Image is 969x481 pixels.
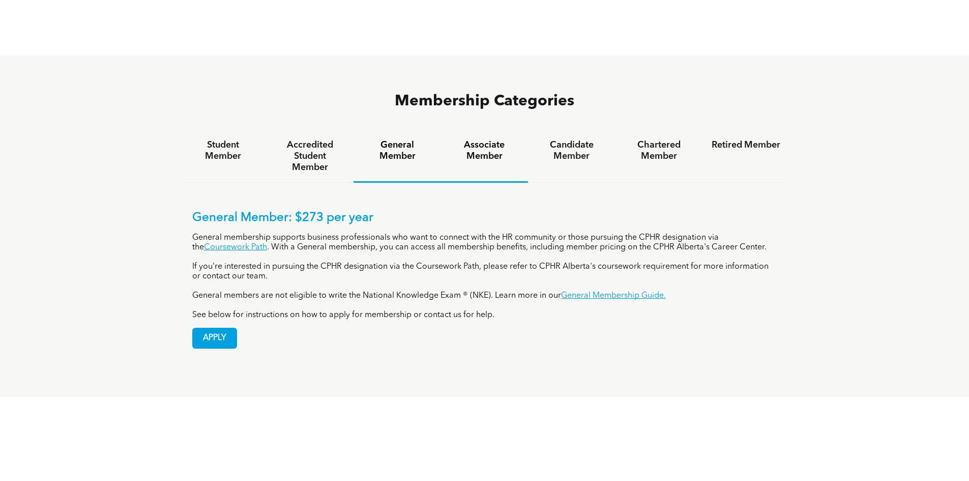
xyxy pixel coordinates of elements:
h4: Candidate Member [537,139,606,162]
p: General members are not eligible to write the National Knowledge Exam ® (NKE). Learn more in our [192,291,777,301]
p: If you're interested in pursuing the CPHR designation via the Coursework Path, please refer to CP... [192,262,777,281]
h4: Associate Member [450,139,519,162]
h4: General Member [363,139,431,162]
span: Membership Categories [395,94,574,109]
p: General Member: $273 per year [192,211,777,225]
h4: Student Member [189,139,257,162]
p: General membership supports business professionals who want to connect with the HR community or t... [192,233,777,252]
h4: Accredited Student Member [276,139,344,173]
a: APPLY [192,328,237,349]
h4: Chartered Member [625,139,693,162]
span: APPLY [193,328,237,348]
a: Coursework Path [204,243,267,251]
h4: Retired Member [712,139,780,151]
a: General Membership Guide. [561,292,666,300]
p: See below for instructions on how to apply for membership or contact us for help. [192,310,777,320]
